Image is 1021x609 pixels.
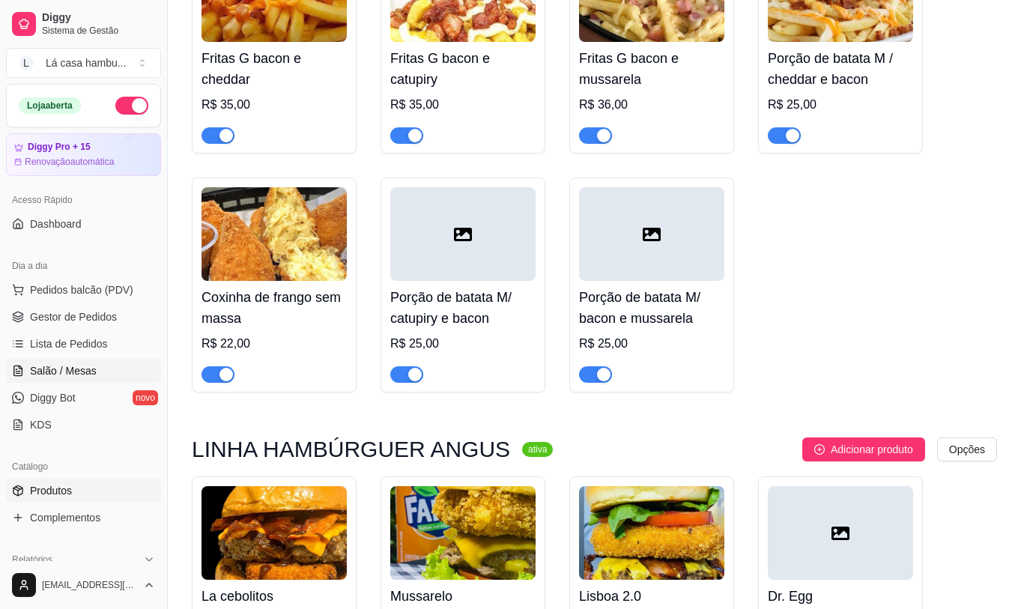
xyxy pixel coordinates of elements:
span: KDS [30,417,52,432]
a: DiggySistema de Gestão [6,6,161,42]
div: Catálogo [6,455,161,479]
a: Lista de Pedidos [6,332,161,356]
div: R$ 35,00 [390,96,536,114]
h4: Porção de batata M/ catupiry e bacon [390,287,536,329]
button: Pedidos balcão (PDV) [6,278,161,302]
article: Renovação automática [25,156,114,168]
div: R$ 25,00 [768,96,913,114]
a: Diggy Botnovo [6,386,161,410]
a: Produtos [6,479,161,503]
img: product-image [579,486,724,580]
span: Relatórios [12,554,52,566]
h4: Fritas G bacon e catupiry [390,48,536,90]
a: Salão / Mesas [6,359,161,383]
span: Dashboard [30,216,82,231]
a: Dashboard [6,212,161,236]
button: Opções [937,437,997,461]
h4: La cebolitos [202,586,347,607]
img: product-image [390,486,536,580]
h4: Dr. Egg [768,586,913,607]
div: R$ 22,00 [202,335,347,353]
h3: LINHA HAMBÚRGUER ANGUS [192,440,510,458]
h4: Fritas G bacon e cheddar [202,48,347,90]
span: Diggy Bot [30,390,76,405]
h4: Porção de batata M/ bacon e mussarela [579,287,724,329]
a: Gestor de Pedidos [6,305,161,329]
div: Lá casa hambu ... [46,55,126,70]
h4: Lisboa 2.0 [579,586,724,607]
h4: Porção de batata M / cheddar e bacon [768,48,913,90]
div: R$ 36,00 [579,96,724,114]
span: Gestor de Pedidos [30,309,117,324]
span: Pedidos balcão (PDV) [30,282,133,297]
span: plus-circle [814,444,825,455]
div: R$ 25,00 [579,335,724,353]
span: Sistema de Gestão [42,25,155,37]
div: Acesso Rápido [6,188,161,212]
span: Complementos [30,510,100,525]
span: Salão / Mesas [30,363,97,378]
div: Loja aberta [19,97,81,114]
button: Adicionar produto [802,437,925,461]
h4: Mussarelo [390,586,536,607]
div: R$ 35,00 [202,96,347,114]
sup: ativa [522,442,553,457]
h4: Coxinha de frango sem massa [202,287,347,329]
a: Diggy Pro + 15Renovaçãoautomática [6,133,161,176]
span: Diggy [42,11,155,25]
a: KDS [6,413,161,437]
h4: Fritas G bacon e mussarela [579,48,724,90]
span: L [19,55,34,70]
button: [EMAIL_ADDRESS][DOMAIN_NAME] [6,567,161,603]
a: Complementos [6,506,161,530]
span: [EMAIL_ADDRESS][DOMAIN_NAME] [42,579,137,591]
img: product-image [202,187,347,281]
button: Alterar Status [115,97,148,115]
span: Produtos [30,483,72,498]
div: Dia a dia [6,254,161,278]
img: product-image [202,486,347,580]
span: Opções [949,441,985,458]
article: Diggy Pro + 15 [28,142,91,153]
div: R$ 25,00 [390,335,536,353]
span: Adicionar produto [831,441,913,458]
span: Lista de Pedidos [30,336,108,351]
button: Select a team [6,48,161,78]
